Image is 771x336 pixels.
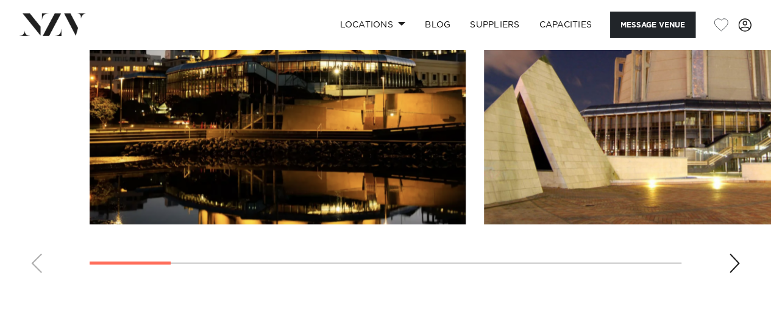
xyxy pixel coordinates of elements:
a: Capacities [530,12,602,38]
img: nzv-logo.png [20,13,86,35]
a: Locations [330,12,415,38]
button: Message Venue [610,12,695,38]
a: BLOG [415,12,460,38]
a: SUPPLIERS [460,12,529,38]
